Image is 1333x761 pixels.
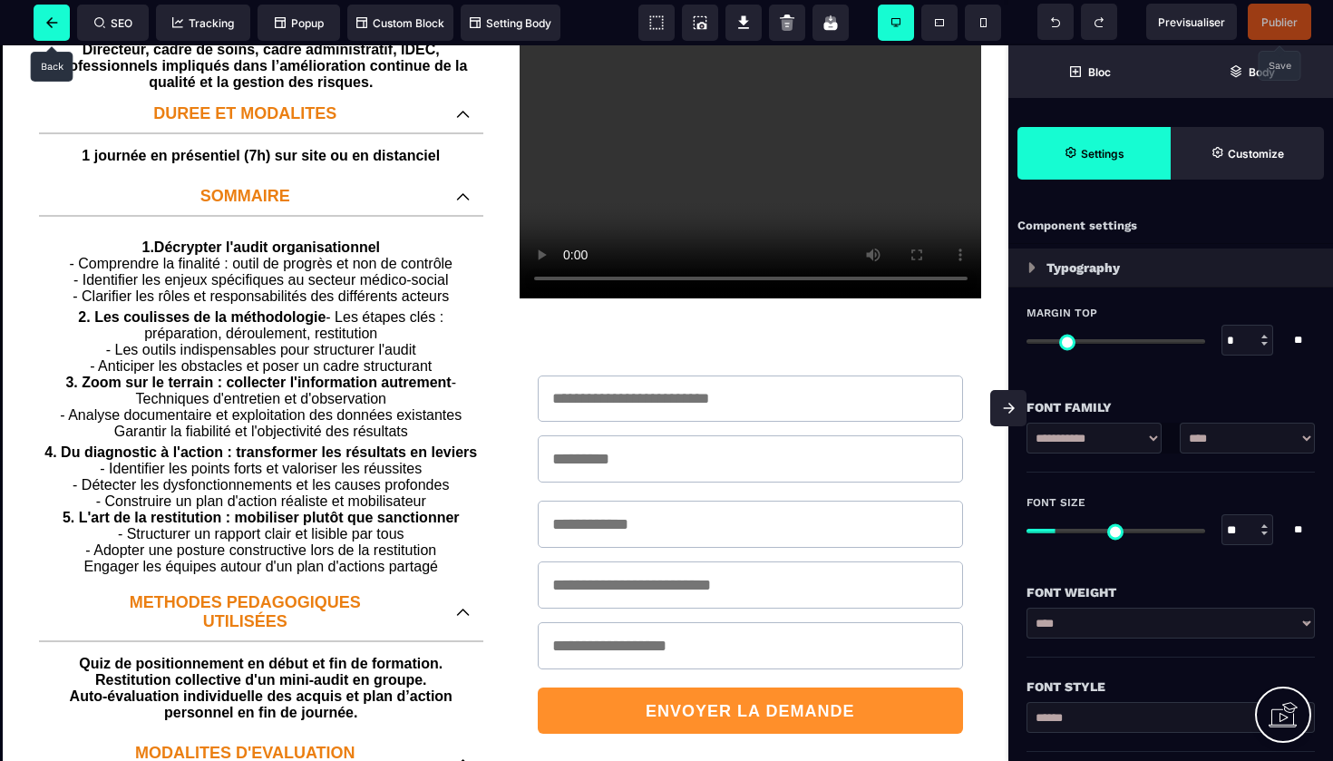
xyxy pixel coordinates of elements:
[53,698,438,737] p: MODALITES D'EVALUATION DES ACQUIS
[100,415,422,431] span: - Identifier les points forts et valoriser les réussites
[53,141,438,161] p: SOMMAIRE
[96,448,426,463] span: - Construire un plan d'action réaliste et mobilisateur
[1146,4,1237,40] span: Preview
[44,606,479,680] text: Quiz de positionnement en début et fin de formation. Restitution collective d'un mini-audit en gr...
[78,264,326,279] b: 2. Les coulisses de la méthodologie
[65,329,451,345] b: 3. Zoom sur le terrain : collecter l'information autrement
[1027,676,1315,698] div: Font Style
[1088,65,1111,79] strong: Bloc
[638,5,675,41] span: View components
[1008,45,1171,98] span: Open Blocks
[1027,581,1315,603] div: Font Weight
[172,16,234,30] span: Tracking
[1008,209,1333,244] div: Component settings
[1046,257,1120,278] p: Typography
[1027,495,1085,510] span: Font Size
[1249,65,1275,79] strong: Body
[1158,15,1225,29] span: Previsualiser
[1028,262,1036,273] img: loading
[538,642,964,688] button: ENVOYER LA DEMANDE
[90,264,447,328] span: - Les étapes clés : préparation, déroulement, restitution - Les outils indispensables pour struct...
[53,548,438,586] p: METHODES PEDAGOGIQUES UTILISÉES
[1171,127,1324,180] span: Open Style Manager
[682,5,718,41] span: Screenshot
[44,399,477,529] b: 4. Du diagnostic à l'action : transformer les résultats en leviers 5. L'art de la restitution : m...
[1027,306,1097,320] span: Margin Top
[70,210,452,259] span: - Comprendre la finalité : outil de progrès et non de contrôle - Identifier les enjeux spécifique...
[1261,15,1298,29] span: Publier
[1081,147,1124,161] strong: Settings
[1228,147,1284,161] strong: Customize
[73,432,449,447] span: - Détecter les dysfonctionnements et les causes profondes
[1027,396,1315,418] div: Font Family
[84,481,438,529] span: - Structurer un rapport clair et lisible par tous - Adopter une posture constructive lors de la r...
[470,16,551,30] span: Setting Body
[44,98,479,123] text: 1 journée en présentiel (7h) sur site ou en distanciel
[53,59,438,78] p: DUREE ET MODALITES
[1017,127,1171,180] span: Settings
[94,16,132,30] span: SEO
[1171,45,1333,98] span: Open Layer Manager
[275,16,324,30] span: Popup
[70,194,452,259] b: 1.Décrypter l'audit organisationnel
[60,329,462,394] span: - Techniques d'entretien et d'observation - Analyse documentaire et exploitation des données exis...
[356,16,444,30] span: Custom Block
